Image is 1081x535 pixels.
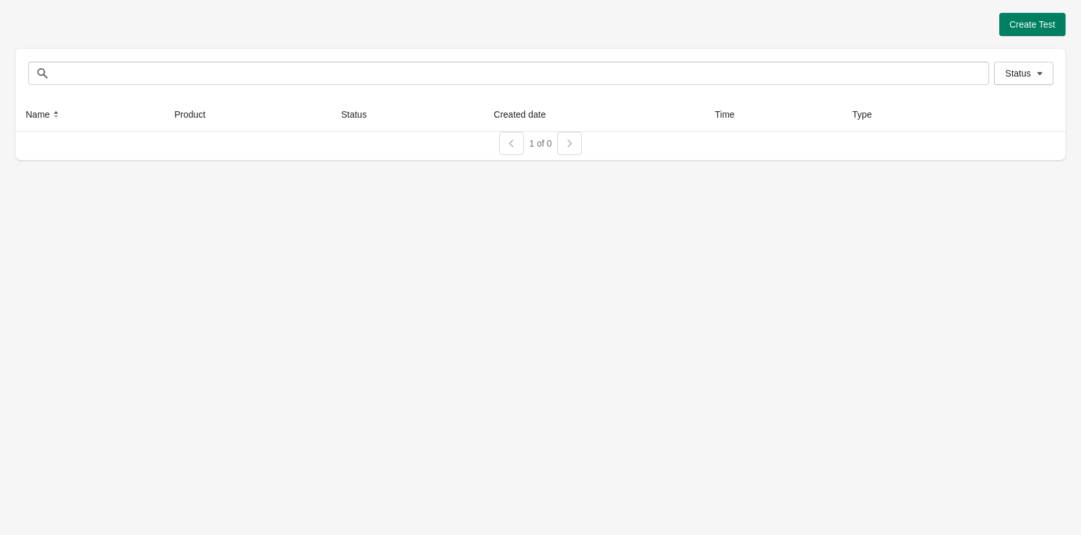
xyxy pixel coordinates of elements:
span: Status [1005,68,1031,78]
button: Name [21,103,68,126]
button: Status [336,103,385,126]
button: Status [994,62,1053,85]
button: Create Test [999,13,1066,36]
button: Created date [488,103,564,126]
button: Product [169,103,223,126]
button: Time [710,103,753,126]
button: Type [847,103,890,126]
span: 1 of 0 [529,138,551,149]
span: Create Test [1010,19,1055,30]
